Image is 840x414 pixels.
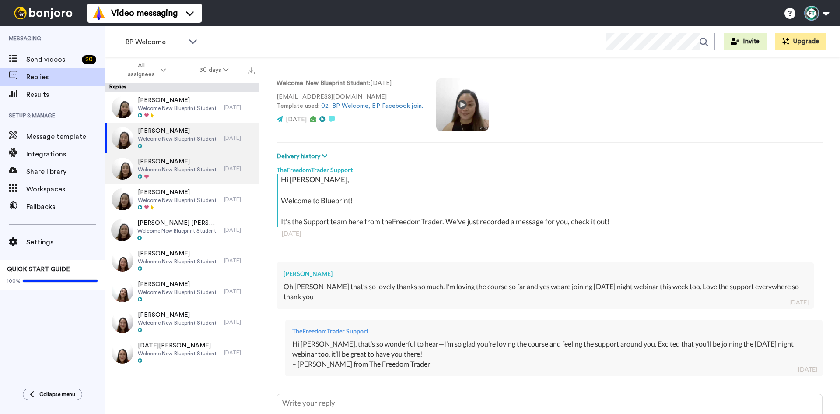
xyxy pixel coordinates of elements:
span: QUICK START GUIDE [7,266,70,272]
span: Results [26,89,105,100]
div: [DATE] [224,288,255,295]
img: bj-logo-header-white.svg [10,7,76,19]
button: Invite [724,33,766,50]
div: [DATE] [224,226,255,234]
a: [PERSON_NAME]Welcome New Blueprint Student[DATE] [105,123,259,153]
div: 20 [82,55,96,64]
span: Send videos [26,54,78,65]
span: Workspaces [26,184,105,195]
span: [DATE][PERSON_NAME] [138,341,217,350]
img: 4f2180c1-f9a3-4fc1-a87d-374abcc0678f-thumb.jpg [111,219,133,241]
button: 30 days [183,62,245,78]
span: Fallbacks [26,202,105,212]
span: Message template [26,131,105,142]
img: 079696b2-e701-43bb-9d83-633d4a6c1252-thumb.jpg [112,280,133,302]
img: 7ed3ad1a-63e6-410d-bf53-c4d1d5d361be-thumb.jpg [112,96,133,118]
a: [PERSON_NAME]Welcome New Blueprint Student[DATE] [105,92,259,123]
a: 02. BP Welcome, BP Facebook join. [321,103,423,109]
div: Hi [PERSON_NAME], that’s so wonderful to hear—I’m so glad you’re loving the course and feeling th... [292,339,815,369]
p: : [DATE] [276,79,423,88]
div: [DATE] [224,165,255,172]
a: [DATE][PERSON_NAME]Welcome New Blueprint Student[DATE] [105,337,259,368]
strong: Welcome New Blueprint Student [276,80,369,86]
a: [PERSON_NAME] [PERSON_NAME]Welcome New Blueprint Student[DATE] [105,215,259,245]
button: Upgrade [775,33,826,50]
a: [PERSON_NAME]Welcome New Blueprint Student[DATE] [105,307,259,337]
img: 5222c18f-c11d-406e-bb35-b27be5967eb3-thumb.jpg [112,127,133,149]
span: BP Welcome [126,37,184,47]
span: [PERSON_NAME] [138,249,217,258]
img: 70c89f95-3606-4aa6-95f4-c372546476f7-thumb.jpg [112,158,133,180]
span: Video messaging [111,7,178,19]
span: Welcome New Blueprint Student [138,197,217,204]
div: TheFreedomTrader Support [292,327,815,336]
span: [PERSON_NAME] [138,127,217,135]
div: [DATE] [224,257,255,264]
img: export.svg [248,67,255,74]
span: [PERSON_NAME] [138,280,217,289]
span: Settings [26,237,105,248]
span: [PERSON_NAME] [138,188,217,197]
div: TheFreedomTrader Support [276,161,822,174]
span: All assignees [123,61,159,79]
button: Collapse menu [23,389,82,400]
img: vm-color.svg [92,6,106,20]
button: All assignees [107,58,183,82]
img: ee9bf3b0-25e5-4884-acf2-ac4c225bd0f2-thumb.jpg [112,342,133,364]
span: Welcome New Blueprint Student [137,227,220,234]
span: Welcome New Blueprint Student [138,319,217,326]
div: [DATE] [224,318,255,326]
div: Oh [PERSON_NAME] that’s so lovely thanks so much. I’m loving the course so far and yes we are joi... [283,282,807,302]
span: 100% [7,277,21,284]
div: [DATE] [224,196,255,203]
span: Collapse menu [39,391,75,398]
span: Welcome New Blueprint Student [138,289,217,296]
button: Export all results that match these filters now. [245,64,257,77]
span: Welcome New Blueprint Student [138,258,217,265]
button: Delivery history [276,152,330,161]
div: Replies [105,83,259,92]
div: [DATE] [224,349,255,356]
span: Replies [26,72,105,82]
span: Welcome New Blueprint Student [138,105,217,112]
span: [PERSON_NAME] [138,96,217,105]
div: [DATE] [789,298,808,307]
span: Welcome New Blueprint Student [138,166,217,173]
a: [PERSON_NAME]Welcome New Blueprint Student[DATE] [105,153,259,184]
a: [PERSON_NAME]Welcome New Blueprint Student[DATE] [105,184,259,215]
span: [PERSON_NAME] [PERSON_NAME] [137,219,220,227]
span: Welcome New Blueprint Student [138,135,217,142]
img: 45ee70c7-d7c1-48d8-91f0-343723d72b29-thumb.jpg [112,188,133,210]
div: [DATE] [224,134,255,142]
span: [PERSON_NAME] [138,311,217,319]
div: [DATE] [224,104,255,111]
span: [DATE] [286,117,307,123]
p: [EMAIL_ADDRESS][DOMAIN_NAME] Template used: [276,92,423,111]
div: [DATE] [282,229,817,238]
span: [PERSON_NAME] [138,157,217,166]
div: Hi [PERSON_NAME], Welcome to Blueprint! It's the Support team here from theFreedomTrader. We've j... [281,174,820,227]
img: 393785d3-df27-4df7-997f-47224df94af9-thumb.jpg [112,250,133,272]
span: Integrations [26,149,105,159]
a: [PERSON_NAME]Welcome New Blueprint Student[DATE] [105,276,259,307]
img: 63bd8de4-2766-470f-9526-aed35afaf276-thumb.jpg [112,311,133,333]
a: [PERSON_NAME]Welcome New Blueprint Student[DATE] [105,245,259,276]
div: [DATE] [798,365,817,374]
span: Welcome New Blueprint Student [138,350,217,357]
div: [PERSON_NAME] [283,269,807,278]
span: Share library [26,166,105,177]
